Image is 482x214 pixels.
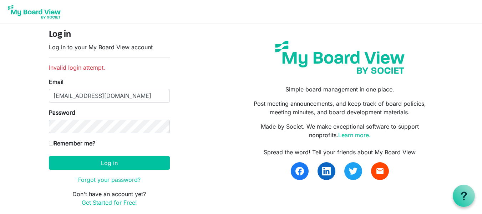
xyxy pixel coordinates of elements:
[49,78,64,86] label: Email
[270,35,410,79] img: my-board-view-societ.svg
[49,139,95,148] label: Remember me?
[49,30,170,40] h4: Log in
[322,167,331,175] img: linkedin.svg
[295,167,304,175] img: facebook.svg
[49,156,170,170] button: Log in
[246,85,433,94] p: Simple board management in one place.
[6,3,63,21] img: My Board View Logo
[78,176,141,183] a: Forgot your password?
[246,122,433,139] p: Made by Societ. We make exceptional software to support nonprofits.
[246,148,433,156] div: Spread the word! Tell your friends about My Board View
[371,162,389,180] a: email
[82,199,137,206] a: Get Started for Free!
[349,167,357,175] img: twitter.svg
[49,108,75,117] label: Password
[49,43,170,51] p: Log in to your My Board View account
[376,167,384,175] span: email
[338,131,371,139] a: Learn more.
[49,63,170,72] li: Invalid login attempt.
[49,190,170,207] p: Don't have an account yet?
[49,141,54,145] input: Remember me?
[246,99,433,116] p: Post meeting announcements, and keep track of board policies, meeting minutes, and board developm...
